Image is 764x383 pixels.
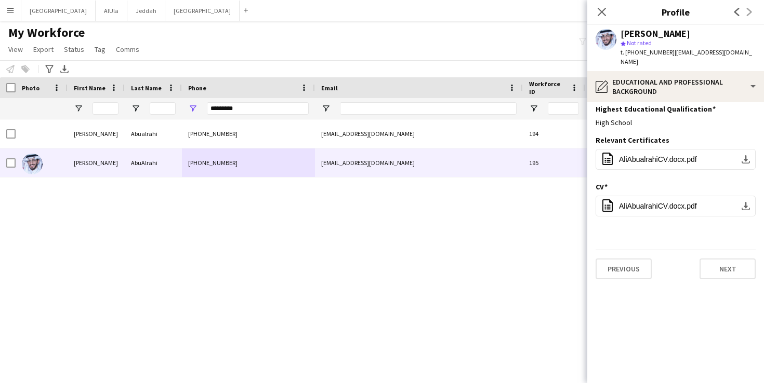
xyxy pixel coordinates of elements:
span: AliAbualrahiCV.docx.pdf [619,155,697,163]
span: AliAbualrahiCV.docx.pdf [619,202,697,210]
span: Workforce ID [529,80,567,95]
span: First Name [74,84,106,92]
div: Educational and Professional Background [587,71,764,102]
app-action-btn: Advanced filters [43,63,56,75]
button: Open Filter Menu [529,104,538,113]
button: Open Filter Menu [321,104,331,113]
span: | [EMAIL_ADDRESS][DOMAIN_NAME] [621,48,752,65]
span: Photo [22,84,39,92]
div: [PERSON_NAME] [68,148,125,177]
input: Email Filter Input [340,102,517,115]
span: Export [33,45,54,54]
input: First Name Filter Input [93,102,118,115]
button: Open Filter Menu [188,104,197,113]
span: t. [PHONE_NUMBER] [621,48,675,56]
h3: CV [596,182,608,191]
span: My Workforce [8,25,85,40]
span: Last Name [131,84,162,92]
span: Status [64,45,84,54]
button: AlUla [96,1,127,21]
div: AbuAlrahi [125,148,182,177]
button: Open Filter Menu [74,104,83,113]
div: High School [596,118,756,127]
a: View [4,43,27,56]
span: Not rated [627,39,652,47]
div: 195 [523,148,585,177]
div: [PERSON_NAME] [68,119,125,148]
div: [EMAIL_ADDRESS][DOMAIN_NAME] [315,148,523,177]
h3: Highest Educational Qualification [596,104,716,114]
a: Status [60,43,88,56]
input: Phone Filter Input [207,102,309,115]
span: Tag [95,45,106,54]
span: Email [321,84,338,92]
span: Comms [116,45,139,54]
button: [GEOGRAPHIC_DATA] [165,1,240,21]
a: Comms [112,43,143,56]
div: [PHONE_NUMBER] [182,148,315,177]
span: View [8,45,23,54]
button: [GEOGRAPHIC_DATA] [21,1,96,21]
a: Export [29,43,58,56]
div: Abualrahi [125,119,182,148]
input: Last Name Filter Input [150,102,176,115]
button: Open Filter Menu [131,104,140,113]
h3: Profile [587,5,764,19]
button: AliAbualrahiCV.docx.pdf [596,149,756,170]
button: AliAbualrahiCV.docx.pdf [596,196,756,216]
a: Tag [90,43,110,56]
button: Next [700,258,756,279]
button: Previous [596,258,652,279]
input: Workforce ID Filter Input [548,102,579,115]
div: [PERSON_NAME] [621,29,690,38]
button: Jeddah [127,1,165,21]
div: 194 [523,119,585,148]
span: Phone [188,84,206,92]
div: [EMAIL_ADDRESS][DOMAIN_NAME] [315,119,523,148]
h3: Relevant Certificates [596,135,669,145]
img: Ali AbuAlrahi [22,154,43,174]
app-action-btn: Export XLSX [58,63,71,75]
div: [PHONE_NUMBER] [182,119,315,148]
